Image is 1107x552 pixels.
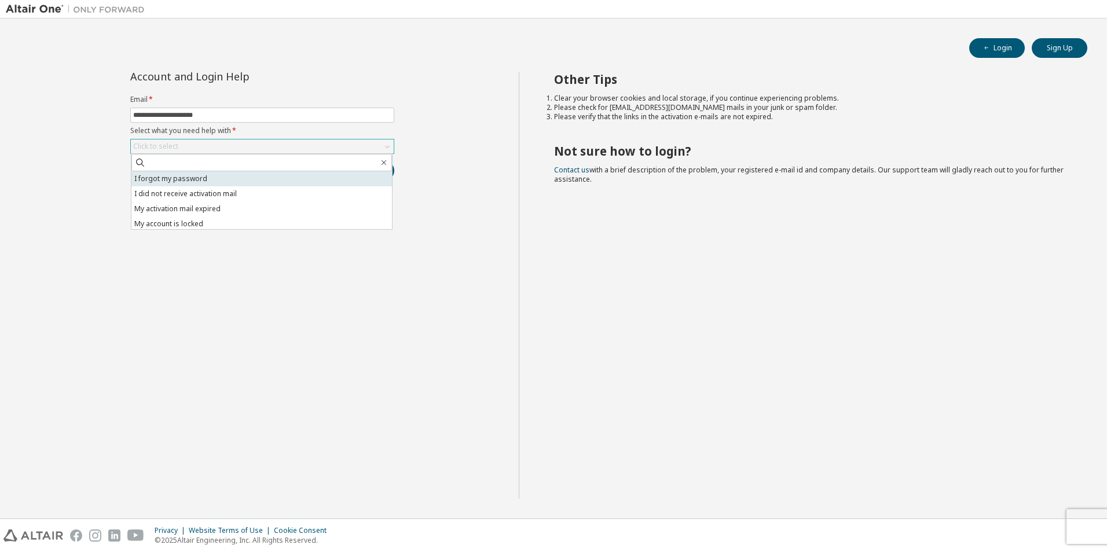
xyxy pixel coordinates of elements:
[108,529,120,542] img: linkedin.svg
[131,171,392,186] li: I forgot my password
[89,529,101,542] img: instagram.svg
[969,38,1025,58] button: Login
[155,526,189,535] div: Privacy
[70,529,82,542] img: facebook.svg
[554,94,1067,103] li: Clear your browser cookies and local storage, if you continue experiencing problems.
[133,142,178,151] div: Click to select
[130,72,342,81] div: Account and Login Help
[6,3,151,15] img: Altair One
[554,143,1067,159] h2: Not sure how to login?
[1032,38,1087,58] button: Sign Up
[554,112,1067,122] li: Please verify that the links in the activation e-mails are not expired.
[130,95,394,104] label: Email
[130,126,394,135] label: Select what you need help with
[554,72,1067,87] h2: Other Tips
[127,529,144,542] img: youtube.svg
[554,165,1064,184] span: with a brief description of the problem, your registered e-mail id and company details. Our suppo...
[274,526,333,535] div: Cookie Consent
[3,529,63,542] img: altair_logo.svg
[554,165,589,175] a: Contact us
[554,103,1067,112] li: Please check for [EMAIL_ADDRESS][DOMAIN_NAME] mails in your junk or spam folder.
[155,535,333,545] p: © 2025 Altair Engineering, Inc. All Rights Reserved.
[131,139,394,153] div: Click to select
[189,526,274,535] div: Website Terms of Use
